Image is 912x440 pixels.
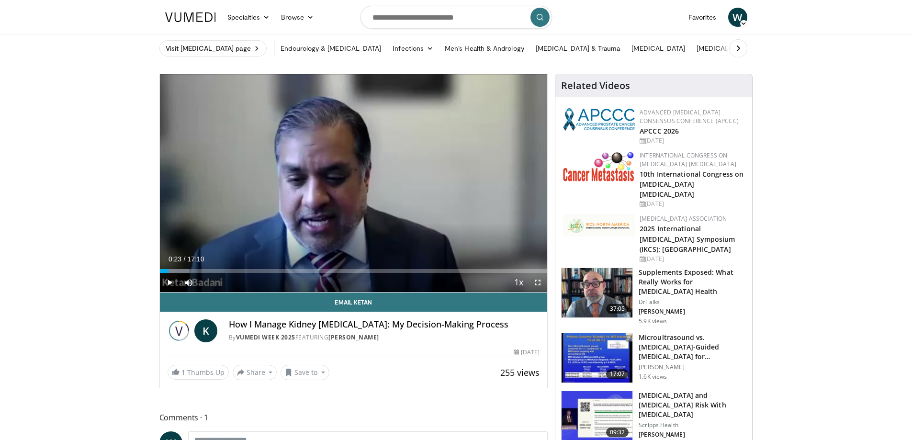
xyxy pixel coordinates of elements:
img: VuMedi Logo [165,12,216,22]
a: Specialties [222,8,276,27]
button: Play [160,273,179,292]
video-js: Video Player [160,74,548,293]
a: [MEDICAL_DATA] & Trauma [530,39,626,58]
button: Playback Rate [509,273,528,292]
a: Email Ketan [160,293,548,312]
a: [MEDICAL_DATA] & Reconstructive Pelvic Surgery [691,39,857,58]
a: 37:05 Supplements Exposed: What Really Works for [MEDICAL_DATA] Health DrTalks [PERSON_NAME] 5.9K... [561,268,746,325]
a: Visit [MEDICAL_DATA] page [159,40,267,56]
a: 10th International Congress on [MEDICAL_DATA] [MEDICAL_DATA] [640,169,743,199]
a: Advanced [MEDICAL_DATA] Consensus Conference (APCCC) [640,108,739,125]
button: Save to [281,365,329,380]
img: d0371492-b5bc-4101-bdcb-0105177cfd27.150x105_q85_crop-smart_upscale.jpg [562,333,632,383]
img: 6ff8bc22-9509-4454-a4f8-ac79dd3b8976.png.150x105_q85_autocrop_double_scale_upscale_version-0.2.png [563,151,635,181]
p: DrTalks [639,298,746,306]
a: Men’s Health & Andrology [439,39,530,58]
a: K [194,319,217,342]
span: 17:07 [606,369,629,379]
h4: How I Manage Kidney [MEDICAL_DATA]: My Decision-Making Process [229,319,540,330]
a: Favorites [683,8,722,27]
span: 1 [181,368,185,377]
div: [DATE] [640,136,744,145]
a: APCCC 2026 [640,126,679,135]
span: 0:23 [169,255,181,263]
button: Share [233,365,277,380]
h3: Supplements Exposed: What Really Works for [MEDICAL_DATA] Health [639,268,746,296]
h3: Microultrasound vs. [MEDICAL_DATA]-Guided [MEDICAL_DATA] for [MEDICAL_DATA] Diagnosis … [639,333,746,361]
a: [MEDICAL_DATA] [626,39,691,58]
a: 1 Thumbs Up [168,365,229,380]
input: Search topics, interventions [360,6,552,29]
span: 37:05 [606,304,629,314]
a: International Congress on [MEDICAL_DATA] [MEDICAL_DATA] [640,151,736,168]
p: 5.9K views [639,317,667,325]
div: [DATE] [514,348,540,357]
p: [PERSON_NAME] [639,363,746,371]
a: Infections [387,39,439,58]
img: fca7e709-d275-4aeb-92d8-8ddafe93f2a6.png.150x105_q85_autocrop_double_scale_upscale_version-0.2.png [563,214,635,237]
p: Scripps Health [639,421,746,429]
p: [PERSON_NAME] [639,308,746,316]
a: 17:07 Microultrasound vs. [MEDICAL_DATA]-Guided [MEDICAL_DATA] for [MEDICAL_DATA] Diagnosis … [PE... [561,333,746,384]
span: 09:32 [606,428,629,437]
a: [MEDICAL_DATA] Association [640,214,727,223]
span: 255 views [500,367,540,378]
div: [DATE] [640,255,744,263]
span: / [184,255,186,263]
span: 17:10 [187,255,204,263]
button: Mute [179,273,198,292]
img: 92ba7c40-df22-45a2-8e3f-1ca017a3d5ba.png.150x105_q85_autocrop_double_scale_upscale_version-0.2.png [563,108,635,131]
a: [PERSON_NAME] [328,333,379,341]
a: Endourology & [MEDICAL_DATA] [275,39,387,58]
img: 649d3fc0-5ee3-4147-b1a3-955a692e9799.150x105_q85_crop-smart_upscale.jpg [562,268,632,318]
a: 2025 International [MEDICAL_DATA] Symposium (IKCS): [GEOGRAPHIC_DATA] [640,224,735,253]
div: [DATE] [640,200,744,208]
a: Vumedi Week 2025 [236,333,295,341]
img: Vumedi Week 2025 [168,319,191,342]
h3: [MEDICAL_DATA] and [MEDICAL_DATA] Risk With [MEDICAL_DATA] [639,391,746,419]
div: Progress Bar [160,269,548,273]
p: 1.6K views [639,373,667,381]
a: Browse [275,8,319,27]
h4: Related Videos [561,80,630,91]
div: By FEATURING [229,333,540,342]
span: Comments 1 [159,411,548,424]
p: [PERSON_NAME] [639,431,746,439]
button: Fullscreen [528,273,547,292]
a: W [728,8,747,27]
